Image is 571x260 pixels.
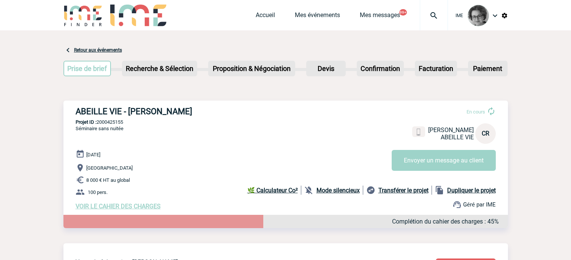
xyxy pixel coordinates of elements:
[88,189,108,195] span: 100 pers.
[378,187,429,194] b: Transférer le projet
[76,126,123,131] span: Séminaire sans nuitée
[463,201,496,208] span: Géré par IME
[76,119,96,125] b: Projet ID :
[435,186,444,195] img: file_copy-black-24dp.png
[63,119,508,125] p: 2000425155
[247,186,301,195] a: 🌿 Calculateur Co²
[63,5,103,26] img: IME-Finder
[76,107,304,116] h3: ABEILLE VIE - [PERSON_NAME]
[441,134,474,141] span: ABEILLE VIE
[428,126,474,134] span: [PERSON_NAME]
[86,165,133,171] span: [GEOGRAPHIC_DATA]
[357,61,403,76] p: Confirmation
[86,177,130,183] span: 8 000 € HT au global
[467,109,485,115] span: En cours
[468,5,489,26] img: 101028-0.jpg
[456,13,463,18] span: IME
[256,11,275,22] a: Accueil
[482,130,489,137] span: CR
[123,61,196,76] p: Recherche & Sélection
[360,11,400,22] a: Mes messages
[76,203,161,210] a: VOIR LE CAHIER DES CHARGES
[392,150,496,171] button: Envoyer un message au client
[209,61,294,76] p: Proposition & Négociation
[399,9,407,16] button: 99+
[452,200,462,209] img: support.png
[86,152,100,158] span: [DATE]
[316,187,360,194] b: Mode silencieux
[416,61,456,76] p: Facturation
[295,11,340,22] a: Mes événements
[307,61,345,76] p: Devis
[469,61,507,76] p: Paiement
[74,47,122,53] a: Retour aux événements
[447,187,496,194] b: Dupliquer le projet
[415,129,422,136] img: portable.png
[64,61,111,76] p: Prise de brief
[247,187,298,194] b: 🌿 Calculateur Co²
